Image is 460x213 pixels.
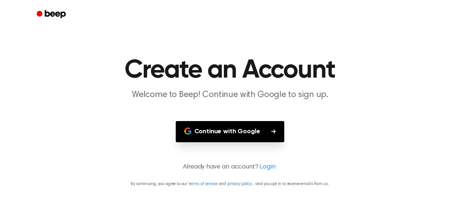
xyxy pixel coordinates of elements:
[176,121,285,142] button: Continue with Google
[46,57,414,83] h1: Create an Account
[9,162,451,172] p: Already have an account?
[259,162,275,172] a: Login
[92,89,368,101] p: Welcome to Beep! Continue with Google to sign up.
[227,182,252,186] a: privacy policy
[32,8,72,22] a: Beep
[189,182,217,186] a: terms of service
[9,181,451,187] p: By continuing, you agree to our and , and you opt in to receive emails from us.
